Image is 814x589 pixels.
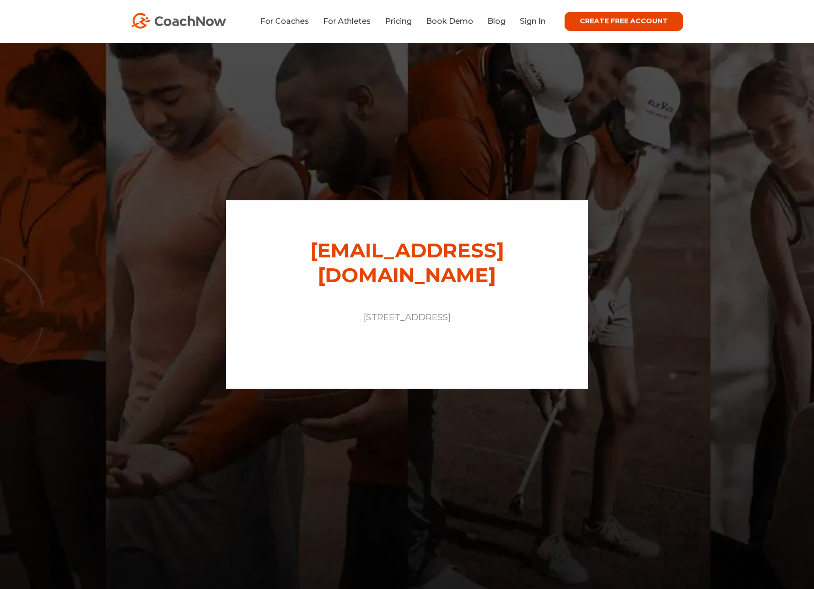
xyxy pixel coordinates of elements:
[426,17,473,26] a: Book Demo
[310,238,504,287] a: [EMAIL_ADDRESS][DOMAIN_NAME]
[260,17,309,26] a: For Coaches
[323,17,371,26] a: For Athletes
[520,17,546,26] a: Sign In
[487,17,506,26] a: Blog
[267,311,547,324] p: [STREET_ADDRESS]
[385,17,412,26] a: Pricing
[131,13,226,29] img: CoachNow Logo
[565,12,683,31] a: CREATE FREE ACCOUNT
